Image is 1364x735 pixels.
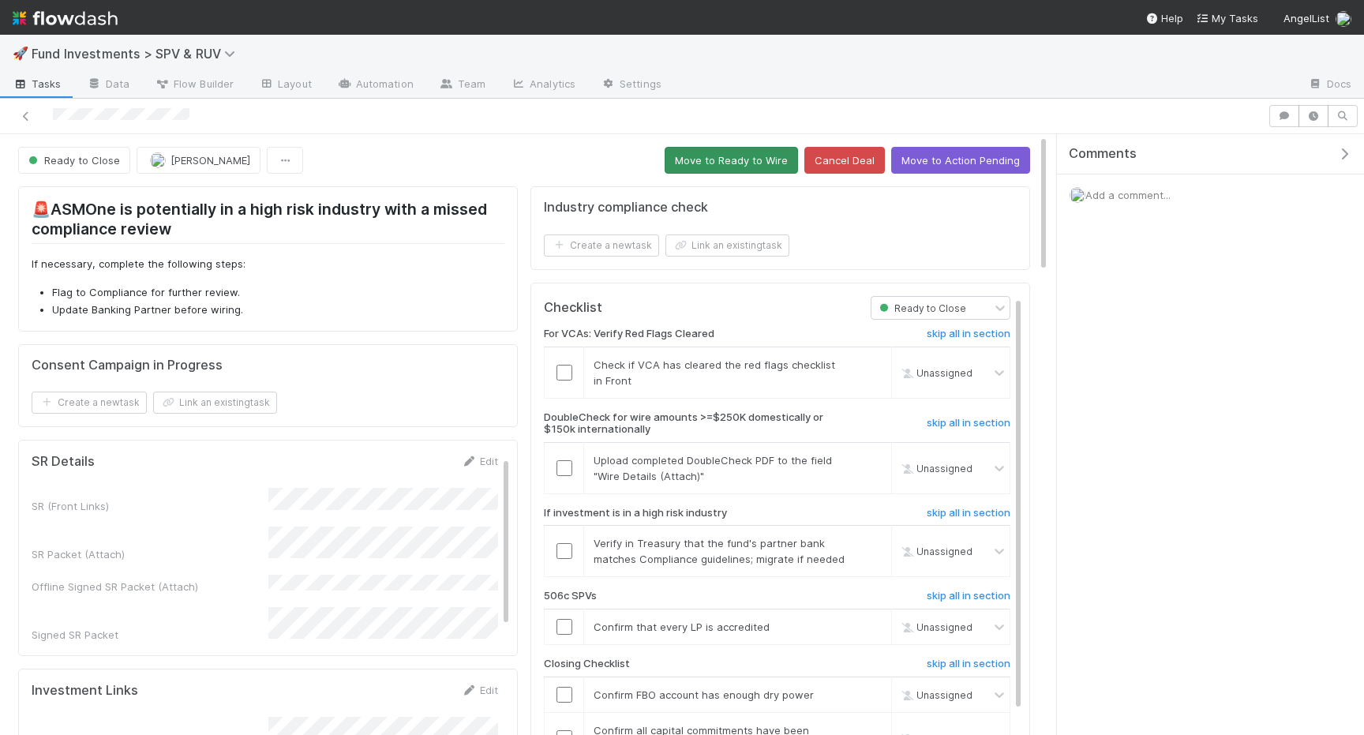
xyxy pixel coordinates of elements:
[897,463,972,474] span: Unassigned
[32,392,147,414] button: Create a newtask
[1145,10,1183,26] div: Help
[927,328,1010,347] a: skip all in section
[1070,187,1085,203] img: avatar_15e6a745-65a2-4f19-9667-febcb12e2fc8.png
[897,366,972,378] span: Unassigned
[18,147,130,174] button: Ready to Close
[544,411,847,436] h6: DoubleCheck for wire amounts >=$250K domestically or $150k internationally
[1295,73,1364,98] a: Docs
[897,621,972,633] span: Unassigned
[32,200,504,244] h2: 🚨ASMOne is potentially in a high risk industry with a missed compliance review
[927,417,1010,436] a: skip all in section
[594,454,832,482] span: Upload completed DoubleCheck PDF to the field "Wire Details (Attach)"
[588,73,674,98] a: Settings
[32,579,268,594] div: Offline Signed SR Packet (Attach)
[1069,146,1137,162] span: Comments
[1336,11,1351,27] img: avatar_15e6a745-65a2-4f19-9667-febcb12e2fc8.png
[594,358,835,387] span: Check if VCA has cleared the red flags checklist in Front
[74,73,142,98] a: Data
[52,302,504,318] li: Update Banking Partner before wiring.
[32,46,243,62] span: Fund Investments > SPV & RUV
[498,73,588,98] a: Analytics
[665,234,789,257] button: Link an existingtask
[927,590,1010,602] h6: skip all in section
[461,684,498,696] a: Edit
[927,507,1010,519] h6: skip all in section
[544,300,602,316] h5: Checklist
[927,507,1010,526] a: skip all in section
[426,73,498,98] a: Team
[1085,189,1171,201] span: Add a comment...
[461,455,498,467] a: Edit
[32,627,268,643] div: Signed SR Packet
[32,498,268,514] div: SR (Front Links)
[170,154,250,167] span: [PERSON_NAME]
[544,658,630,670] h6: Closing Checklist
[665,147,798,174] button: Move to Ready to Wire
[142,73,246,98] a: Flow Builder
[32,683,138,699] h5: Investment Links
[153,392,277,414] button: Link an existingtask
[32,546,268,562] div: SR Packet (Attach)
[876,302,966,314] span: Ready to Close
[32,454,95,470] h5: SR Details
[897,688,972,700] span: Unassigned
[891,147,1030,174] button: Move to Action Pending
[594,621,770,633] span: Confirm that every LP is accredited
[804,147,885,174] button: Cancel Deal
[137,147,260,174] button: [PERSON_NAME]
[927,590,1010,609] a: skip all in section
[594,688,814,701] span: Confirm FBO account has enough dry power
[246,73,324,98] a: Layout
[544,200,708,216] h5: Industry compliance check
[52,285,504,301] li: Flag to Compliance for further review.
[1196,10,1258,26] a: My Tasks
[544,507,727,519] h6: If investment is in a high risk industry
[32,358,223,373] h5: Consent Campaign in Progress
[927,658,1010,677] a: skip all in section
[150,152,166,168] img: avatar_15e6a745-65a2-4f19-9667-febcb12e2fc8.png
[1196,12,1258,24] span: My Tasks
[25,154,120,167] span: Ready to Close
[324,73,426,98] a: Automation
[927,417,1010,429] h6: skip all in section
[1283,12,1329,24] span: AngelList
[544,590,597,602] h6: 506c SPVs
[927,328,1010,340] h6: skip all in section
[544,234,659,257] button: Create a newtask
[927,658,1010,670] h6: skip all in section
[897,546,972,557] span: Unassigned
[32,257,504,272] p: If necessary, complete the following steps:
[594,537,845,565] span: Verify in Treasury that the fund's partner bank matches Compliance guidelines; migrate if needed
[13,76,62,92] span: Tasks
[544,328,714,340] h6: For VCAs: Verify Red Flags Cleared
[13,47,28,60] span: 🚀
[155,76,234,92] span: Flow Builder
[13,5,118,32] img: logo-inverted-e16ddd16eac7371096b0.svg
